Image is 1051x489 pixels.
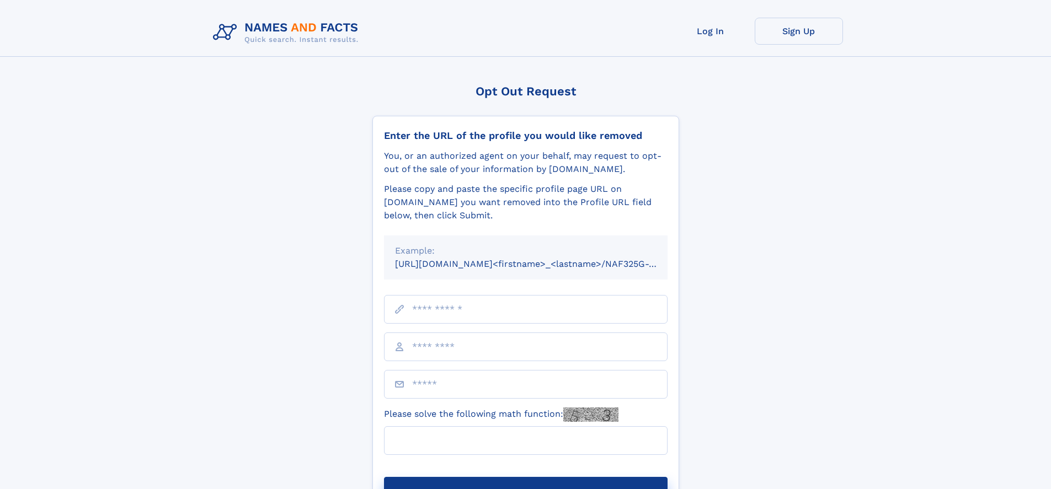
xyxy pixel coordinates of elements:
[209,18,367,47] img: Logo Names and Facts
[395,259,689,269] small: [URL][DOMAIN_NAME]<firstname>_<lastname>/NAF325G-xxxxxxxx
[384,182,668,222] div: Please copy and paste the specific profile page URL on [DOMAIN_NAME] you want removed into the Pr...
[384,130,668,142] div: Enter the URL of the profile you would like removed
[395,244,657,257] div: Example:
[384,149,668,176] div: You, or an authorized agent on your behalf, may request to opt-out of the sale of your informatio...
[384,407,618,422] label: Please solve the following math function:
[372,84,679,98] div: Opt Out Request
[666,18,755,45] a: Log In
[755,18,843,45] a: Sign Up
